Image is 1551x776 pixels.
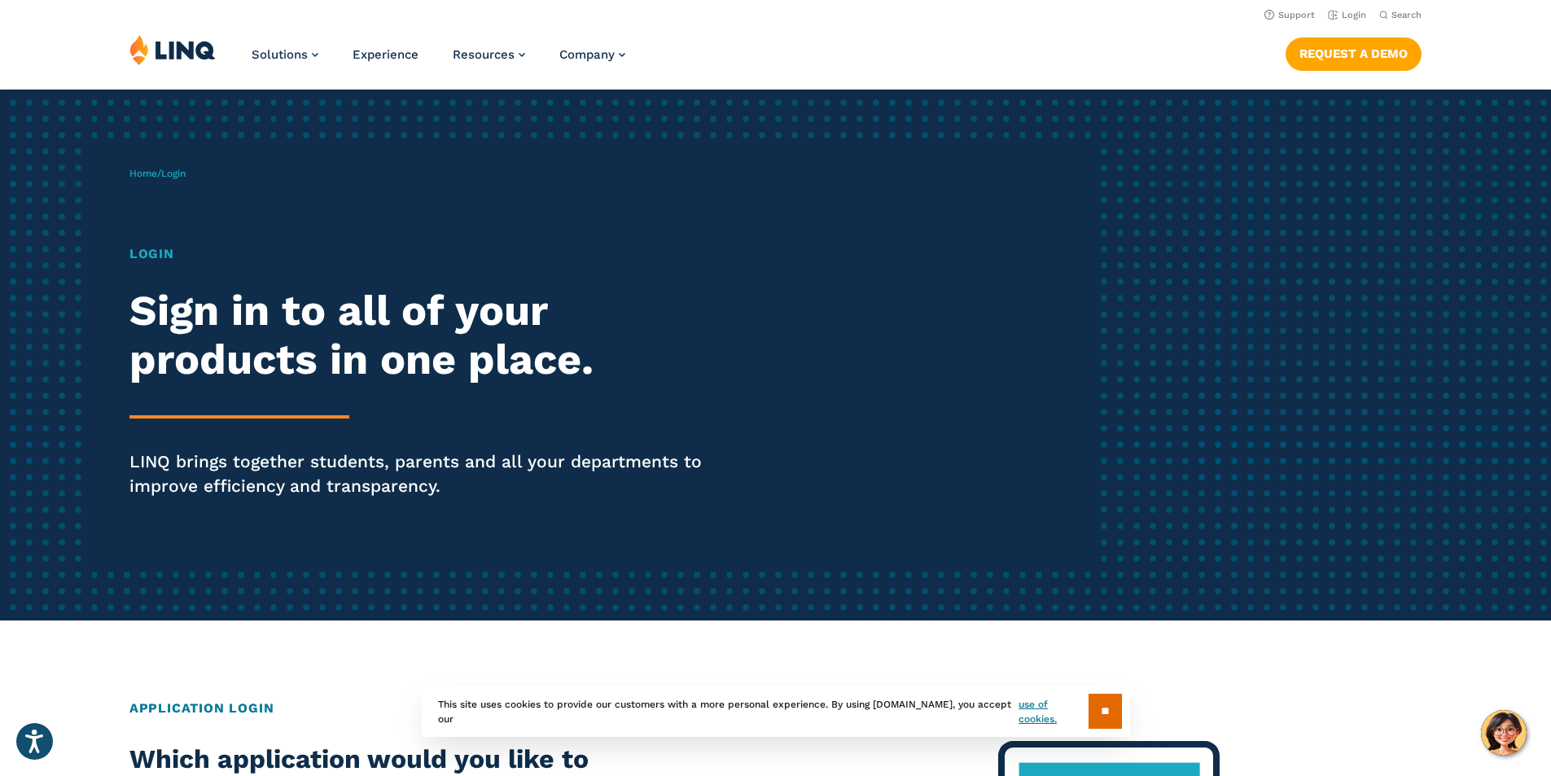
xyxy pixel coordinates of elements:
[453,47,515,62] span: Resources
[1481,710,1527,756] button: Hello, have a question? Let’s chat.
[1391,10,1422,20] span: Search
[453,47,525,62] a: Resources
[129,34,216,65] img: LINQ | K‑12 Software
[129,168,186,179] span: /
[252,47,308,62] span: Solutions
[129,449,727,498] p: LINQ brings together students, parents and all your departments to improve efficiency and transpa...
[1286,34,1422,70] nav: Button Navigation
[252,47,318,62] a: Solutions
[1379,9,1422,21] button: Open Search Bar
[129,287,727,384] h2: Sign in to all of your products in one place.
[559,47,615,62] span: Company
[1019,697,1088,726] a: use of cookies.
[129,699,1422,718] h2: Application Login
[559,47,625,62] a: Company
[422,686,1130,737] div: This site uses cookies to provide our customers with a more personal experience. By using [DOMAIN...
[252,34,625,88] nav: Primary Navigation
[1264,10,1315,20] a: Support
[1286,37,1422,70] a: Request a Demo
[353,47,418,62] a: Experience
[129,244,727,264] h1: Login
[1328,10,1366,20] a: Login
[161,168,186,179] span: Login
[129,168,157,179] a: Home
